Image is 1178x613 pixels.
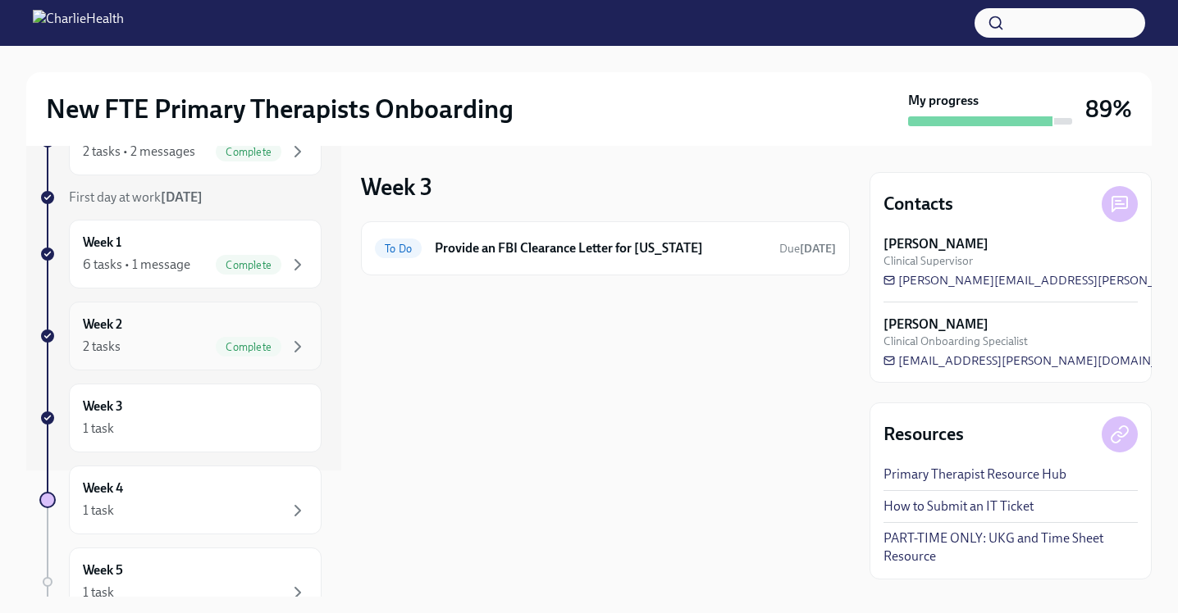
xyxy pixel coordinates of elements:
[1085,94,1132,124] h3: 89%
[883,422,964,447] h4: Resources
[216,259,281,271] span: Complete
[883,253,973,269] span: Clinical Supervisor
[216,341,281,353] span: Complete
[435,239,766,257] h6: Provide an FBI Clearance Letter for [US_STATE]
[161,189,203,205] strong: [DATE]
[83,479,123,497] h6: Week 4
[779,242,836,256] span: Due
[883,529,1138,565] a: PART-TIME ONLY: UKG and Time Sheet Resource
[46,93,514,125] h2: New FTE Primary Therapists Onboarding
[83,256,190,274] div: 6 tasks • 1 message
[883,235,989,253] strong: [PERSON_NAME]
[83,561,123,579] h6: Week 5
[883,192,953,216] h4: Contacts
[83,338,121,356] div: 2 tasks
[800,242,836,256] strong: [DATE]
[83,420,114,438] div: 1 task
[375,243,422,255] span: To Do
[39,220,322,288] a: Week 16 tasks • 1 messageComplete
[361,172,432,202] h3: Week 3
[83,397,123,415] h6: Week 3
[69,189,203,205] span: First day at work
[908,92,979,110] strong: My progress
[883,334,1028,349] span: Clinical Onboarding Specialist
[83,234,121,252] h6: Week 1
[39,465,322,534] a: Week 41 task
[883,497,1034,515] a: How to Submit an IT Ticket
[33,10,124,36] img: CharlieHealth
[83,143,195,161] div: 2 tasks • 2 messages
[216,146,281,158] span: Complete
[39,384,322,452] a: Week 31 task
[779,241,836,257] span: October 16th, 2025 10:00
[39,302,322,370] a: Week 22 tasksComplete
[39,188,322,207] a: First day at work[DATE]
[83,583,114,602] div: 1 task
[83,316,122,334] h6: Week 2
[883,465,1066,484] a: Primary Therapist Resource Hub
[83,502,114,520] div: 1 task
[375,235,836,261] a: To DoProvide an FBI Clearance Letter for [US_STATE]Due[DATE]
[883,316,989,334] strong: [PERSON_NAME]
